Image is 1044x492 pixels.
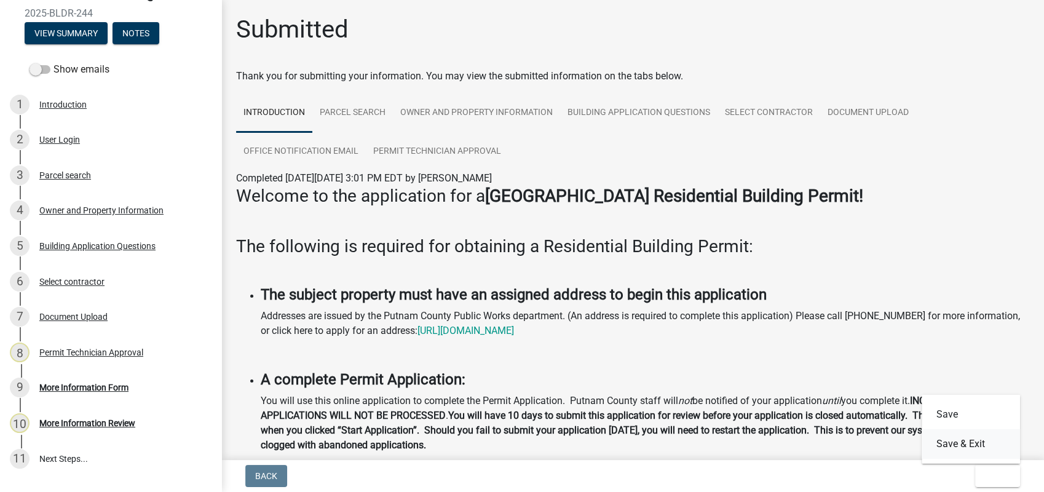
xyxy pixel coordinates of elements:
[975,465,1020,487] button: Exit
[261,286,767,303] strong: The subject property must have an assigned address to begin this application
[236,186,1029,207] h3: Welcome to the application for a
[312,93,393,133] a: Parcel search
[10,272,30,292] div: 6
[10,95,30,114] div: 1
[30,62,109,77] label: Show emails
[39,206,164,215] div: Owner and Property Information
[985,471,1003,481] span: Exit
[245,465,287,487] button: Back
[261,394,1029,453] p: You will use this online application to complete the Permit Application. Putnam County staff will...
[39,135,80,144] div: User Login
[718,93,820,133] a: Select contractor
[39,419,135,427] div: More Information Review
[39,171,91,180] div: Parcel search
[822,395,841,407] i: until
[39,277,105,286] div: Select contractor
[39,348,143,357] div: Permit Technician Approval
[113,29,159,39] wm-modal-confirm: Notes
[236,132,366,172] a: Office Notification Email
[236,15,349,44] h1: Submitted
[10,413,30,433] div: 10
[236,69,1029,84] div: Thank you for submitting your information. You may view the submitted information on the tabs below.
[10,200,30,220] div: 4
[820,93,916,133] a: Document Upload
[10,378,30,397] div: 9
[10,449,30,469] div: 11
[39,100,87,109] div: Introduction
[10,343,30,362] div: 8
[25,7,197,19] span: 2025-BLDR-244
[25,22,108,44] button: View Summary
[10,130,30,149] div: 2
[236,236,1029,257] h3: The following is required for obtaining a Residential Building Permit:
[922,395,1020,464] div: Exit
[485,186,863,206] strong: [GEOGRAPHIC_DATA] Residential Building Permit!
[678,395,692,407] i: not
[10,165,30,185] div: 3
[39,383,129,392] div: More Information Form
[39,312,108,321] div: Document Upload
[25,29,108,39] wm-modal-confirm: Summary
[236,172,492,184] span: Completed [DATE][DATE] 3:01 PM EDT by [PERSON_NAME]
[236,93,312,133] a: Introduction
[261,395,970,421] strong: INCOMPLETE APPLICATIONS WILL NOT BE PROCESSED
[10,236,30,256] div: 5
[922,429,1020,459] button: Save & Exit
[255,471,277,481] span: Back
[113,22,159,44] button: Notes
[417,325,514,336] a: [URL][DOMAIN_NAME]
[560,93,718,133] a: Building Application Questions
[261,410,1018,451] strong: You will have 10 days to submit this application for review before your application is closed aut...
[261,309,1029,338] p: Addresses are issued by the Putnam County Public Works department. (An address is required to com...
[393,93,560,133] a: Owner and Property Information
[10,307,30,327] div: 7
[366,132,508,172] a: Permit Technician Approval
[261,371,465,388] strong: A complete Permit Application:
[922,400,1020,429] button: Save
[39,242,156,250] div: Building Application Questions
